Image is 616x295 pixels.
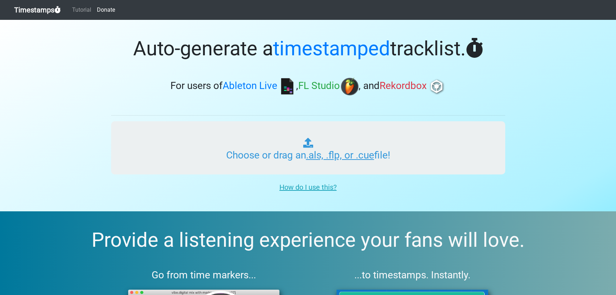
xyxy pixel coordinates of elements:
[17,228,599,252] h2: Provide a listening experience your fans will love.
[298,80,340,92] span: FL Studio
[111,78,505,95] h3: For users of , , and
[69,3,94,17] a: Tutorial
[428,78,446,95] img: rb.png
[94,3,118,17] a: Donate
[223,80,277,92] span: Ableton Live
[279,183,337,191] u: How do I use this?
[14,3,61,17] a: Timestamps
[320,269,505,281] h3: ...to timestamps. Instantly.
[111,269,297,281] h3: Go from time markers...
[273,37,390,60] span: timestamped
[380,80,427,92] span: Rekordbox
[341,78,359,95] img: fl.png
[111,37,505,61] h1: Auto-generate a tracklist.
[278,78,296,95] img: ableton.png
